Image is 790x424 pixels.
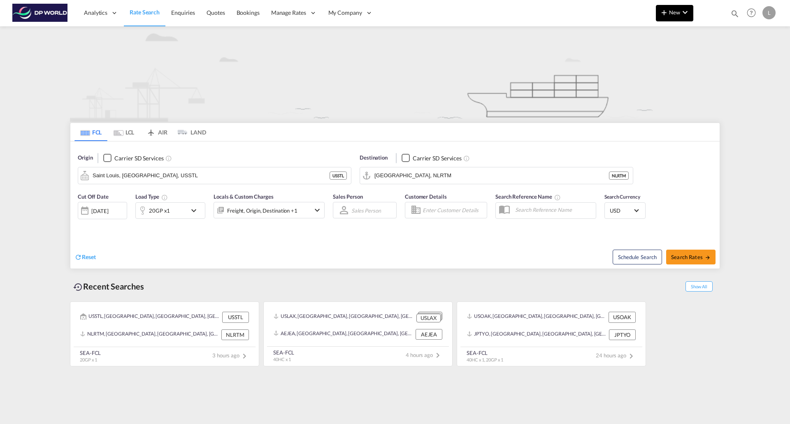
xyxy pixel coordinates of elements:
[80,329,219,340] div: NLRTM, Rotterdam, Netherlands, Western Europe, Europe
[402,154,462,162] md-checkbox: Checkbox No Ink
[730,9,739,18] md-icon: icon-magnify
[263,301,453,366] recent-search-card: USLAX, [GEOGRAPHIC_DATA], [GEOGRAPHIC_DATA], [GEOGRAPHIC_DATA], [GEOGRAPHIC_DATA], [GEOGRAPHIC_DA...
[495,193,561,200] span: Search Reference Name
[671,254,711,260] span: Search Rates
[312,205,322,215] md-icon: icon-chevron-down
[666,250,716,264] button: Search Ratesicon-arrow-right
[165,155,172,162] md-icon: Unchecked: Search for CY (Container Yard) services for all selected carriers.Checked : Search for...
[80,312,220,322] div: USSTL, Saint Louis, MO, United States, North America, Americas
[135,193,168,200] span: Load Type
[511,204,596,216] input: Search Reference Name
[433,350,443,360] md-icon: icon-chevron-right
[467,349,503,357] div: SEA-FCL
[91,207,108,215] div: [DATE]
[463,155,470,162] md-icon: Unchecked: Search for CY (Container Yard) services for all selected carriers.Checked : Search for...
[114,154,163,162] div: Carrier SD Services
[659,7,669,17] md-icon: icon-plus 400-fg
[73,282,83,292] md-icon: icon-backup-restore
[78,167,351,184] md-input-container: Saint Louis, MO, USSTL
[360,167,633,184] md-input-container: Rotterdam, NLRTM
[744,6,762,21] div: Help
[221,329,249,340] div: NLRTM
[214,202,325,218] div: Freight Origin Destination Factory Stuffingicon-chevron-down
[189,206,203,215] md-icon: icon-chevron-down
[705,255,711,260] md-icon: icon-arrow-right
[406,352,443,358] span: 4 hours ago
[80,357,97,362] span: 20GP x 1
[227,205,297,216] div: Freight Origin Destination Factory Stuffing
[12,4,68,22] img: c08ca190194411f088ed0f3ba295208c.png
[374,169,609,182] input: Search by Port
[609,312,636,322] div: USOAK
[610,207,633,214] span: USD
[78,218,84,229] md-datepicker: Select
[80,349,101,357] div: SEA-FCL
[613,250,662,264] button: Note: By default Schedule search will only considerorigin ports, destination ports and cut off da...
[423,204,484,216] input: Enter Customer Details
[74,253,82,261] md-icon: icon-refresh
[135,202,205,219] div: 20GP x1icon-chevron-down
[161,194,168,201] md-icon: Select multiple loads to view rates
[274,312,414,322] div: USLAX, Los Angeles, CA, United States, North America, Americas
[467,329,607,340] div: JPTYO, Tokyo, Japan, Greater China & Far East Asia, Asia Pacific
[70,301,259,366] recent-search-card: USSTL, [GEOGRAPHIC_DATA], [GEOGRAPHIC_DATA], [GEOGRAPHIC_DATA], [GEOGRAPHIC_DATA], [GEOGRAPHIC_DA...
[70,277,147,296] div: Recent Searches
[70,26,720,122] img: new-FCL.png
[416,329,442,340] div: AEJEA
[93,169,330,182] input: Search by Port
[609,204,641,216] md-select: Select Currency: $ USDUnited States Dollar
[173,123,206,141] md-tab-item: LAND
[659,9,690,16] span: New
[405,193,446,200] span: Customer Details
[78,193,109,200] span: Cut Off Date
[351,204,382,216] md-select: Sales Person
[149,205,170,216] div: 20GP x1
[74,253,96,262] div: icon-refreshReset
[82,253,96,260] span: Reset
[74,123,107,141] md-tab-item: FCL
[328,9,362,17] span: My Company
[237,9,260,16] span: Bookings
[457,301,646,366] recent-search-card: USOAK, [GEOGRAPHIC_DATA], [GEOGRAPHIC_DATA], [GEOGRAPHIC_DATA], [GEOGRAPHIC_DATA], [GEOGRAPHIC_DA...
[360,154,388,162] span: Destination
[680,7,690,17] md-icon: icon-chevron-down
[103,154,163,162] md-checkbox: Checkbox No Ink
[413,154,462,162] div: Carrier SD Services
[146,127,156,134] md-icon: icon-airplane
[744,6,758,20] span: Help
[274,329,414,340] div: AEJEA, Jebel Ali, United Arab Emirates, Middle East, Middle East
[554,194,561,201] md-icon: Your search will be saved by the below given name
[70,141,720,269] div: Origin Checkbox No InkUnchecked: Search for CY (Container Yard) services for all selected carrier...
[416,314,441,322] div: USLAX
[214,193,274,200] span: Locals & Custom Charges
[222,312,249,322] div: USSTL
[609,171,629,180] div: NLRTM
[273,357,291,362] span: 40HC x 1
[685,281,713,292] span: Show All
[330,171,347,180] div: USSTL
[656,5,693,21] button: icon-plus 400-fgNewicon-chevron-down
[78,202,127,219] div: [DATE]
[730,9,739,21] div: icon-magnify
[609,329,636,340] div: JPTYO
[74,123,206,141] md-pagination-wrapper: Use the left and right arrow keys to navigate between tabs
[78,154,93,162] span: Origin
[107,123,140,141] md-tab-item: LCL
[626,351,636,361] md-icon: icon-chevron-right
[271,9,306,17] span: Manage Rates
[604,194,640,200] span: Search Currency
[596,352,636,359] span: 24 hours ago
[140,123,173,141] md-tab-item: AIR
[84,9,107,17] span: Analytics
[467,312,606,322] div: USOAK, Oakland, CA, United States, North America, Americas
[171,9,195,16] span: Enquiries
[467,357,503,362] span: 40HC x 1, 20GP x 1
[273,349,294,356] div: SEA-FCL
[212,352,249,359] span: 3 hours ago
[333,193,363,200] span: Sales Person
[130,9,160,16] span: Rate Search
[207,9,225,16] span: Quotes
[239,351,249,361] md-icon: icon-chevron-right
[762,6,776,19] div: L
